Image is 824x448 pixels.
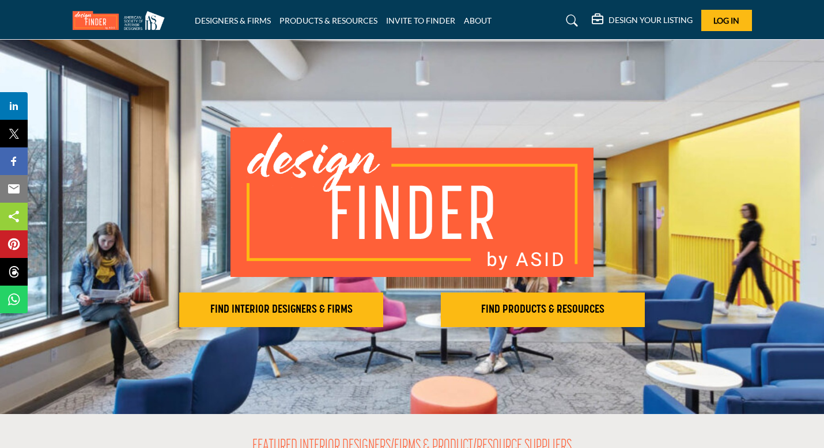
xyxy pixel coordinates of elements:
button: Log In [701,10,752,31]
img: image [230,127,594,277]
a: DESIGNERS & FIRMS [195,16,271,25]
a: Search [555,12,585,30]
a: PRODUCTS & RESOURCES [279,16,377,25]
button: FIND INTERIOR DESIGNERS & FIRMS [179,293,383,327]
img: Site Logo [73,11,171,30]
h5: DESIGN YOUR LISTING [608,15,693,25]
h2: FIND INTERIOR DESIGNERS & FIRMS [183,303,380,317]
h2: FIND PRODUCTS & RESOURCES [444,303,641,317]
a: ABOUT [464,16,492,25]
div: DESIGN YOUR LISTING [592,14,693,28]
a: INVITE TO FINDER [386,16,455,25]
button: FIND PRODUCTS & RESOURCES [441,293,645,327]
span: Log In [713,16,739,25]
